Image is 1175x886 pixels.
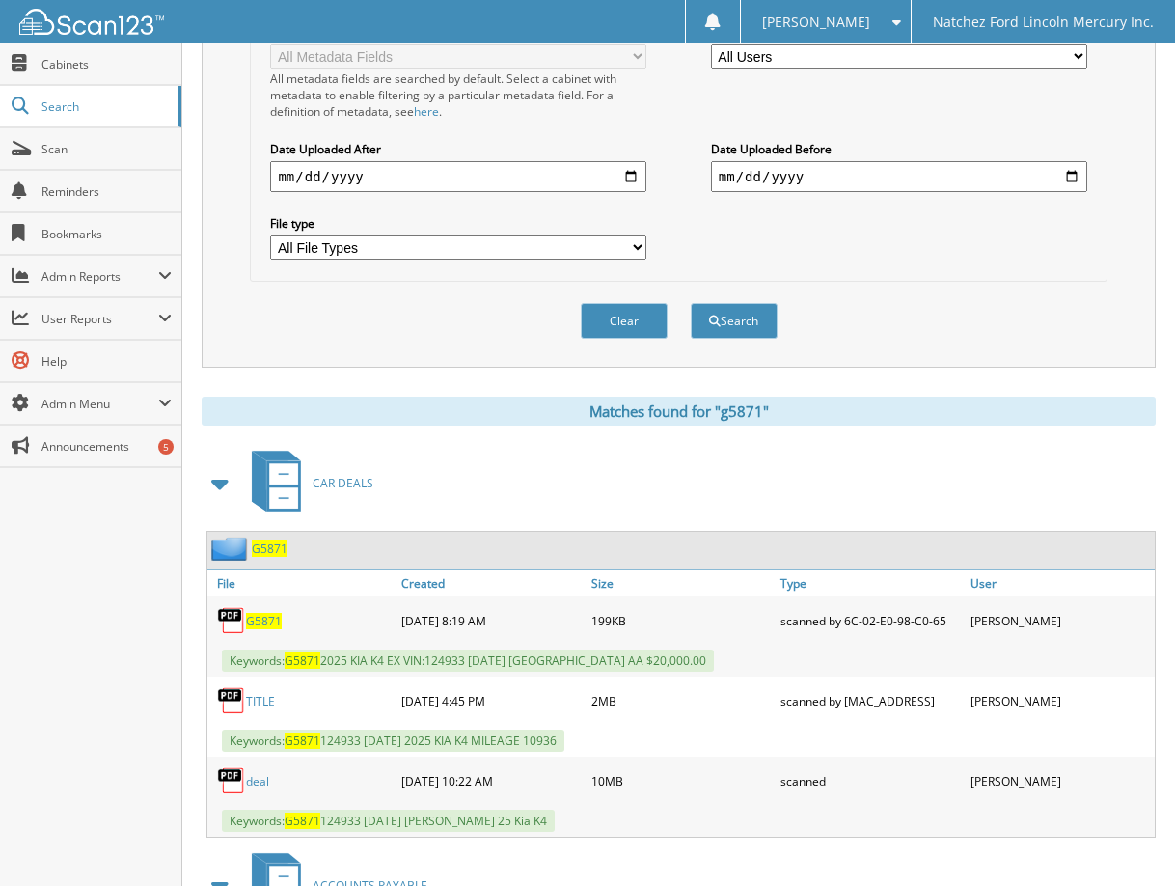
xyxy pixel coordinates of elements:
[966,761,1155,800] div: [PERSON_NAME]
[41,141,172,157] span: Scan
[41,98,169,115] span: Search
[587,761,776,800] div: 10MB
[1079,793,1175,886] iframe: Chat Widget
[246,693,275,709] a: TITLE
[691,303,778,339] button: Search
[270,70,646,120] div: All metadata fields are searched by default. Select a cabinet with metadata to enable filtering b...
[285,733,320,749] span: G5871
[222,650,714,672] span: Keywords: 2025 KIA K4 EX VIN:124933 [DATE] [GEOGRAPHIC_DATA] AA $20,000.00
[313,475,373,491] span: CAR DEALS
[581,303,668,339] button: Clear
[222,810,555,832] span: Keywords: 124933 [DATE] [PERSON_NAME] 25 Kia K4
[966,681,1155,720] div: [PERSON_NAME]
[587,601,776,640] div: 199KB
[711,161,1087,192] input: end
[246,613,282,629] a: G5871
[207,570,396,596] a: File
[41,311,158,327] span: User Reports
[41,438,172,455] span: Announcements
[217,606,246,635] img: PDF.png
[158,439,174,455] div: 5
[41,353,172,370] span: Help
[414,103,439,120] a: here
[776,681,965,720] div: scanned by [MAC_ADDRESS]
[270,141,646,157] label: Date Uploaded After
[711,141,1087,157] label: Date Uploaded Before
[285,813,320,829] span: G5871
[285,652,320,669] span: G5871
[587,570,776,596] a: Size
[396,761,586,800] div: [DATE] 10:22 AM
[776,761,965,800] div: scanned
[41,226,172,242] span: Bookmarks
[396,601,586,640] div: [DATE] 8:19 AM
[762,16,870,28] span: [PERSON_NAME]
[41,268,158,285] span: Admin Reports
[202,397,1156,426] div: Matches found for "g5871"
[776,601,965,640] div: scanned by 6C-02-E0-98-C0-65
[396,570,586,596] a: Created
[966,601,1155,640] div: [PERSON_NAME]
[222,730,564,752] span: Keywords: 124933 [DATE] 2025 KIA K4 MILEAGE 10936
[587,681,776,720] div: 2MB
[270,161,646,192] input: start
[211,537,252,561] img: folder2.png
[270,215,646,232] label: File type
[217,766,246,795] img: PDF.png
[217,686,246,715] img: PDF.png
[396,681,586,720] div: [DATE] 4:45 PM
[776,570,965,596] a: Type
[41,56,172,72] span: Cabinets
[240,445,373,521] a: CAR DEALS
[933,16,1154,28] span: Natchez Ford Lincoln Mercury Inc.
[966,570,1155,596] a: User
[19,9,164,35] img: scan123-logo-white.svg
[252,540,287,557] a: G5871
[41,396,158,412] span: Admin Menu
[41,183,172,200] span: Reminders
[246,773,269,789] a: deal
